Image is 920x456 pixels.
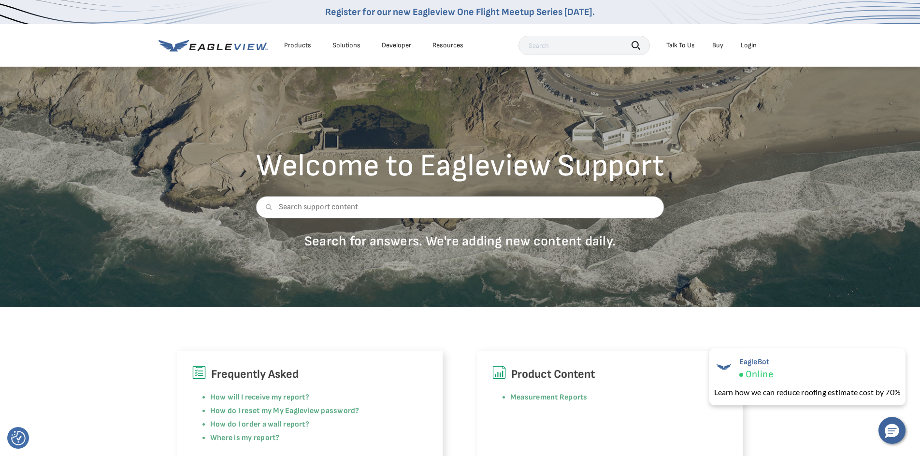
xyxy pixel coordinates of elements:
[510,393,588,402] a: Measurement Reports
[746,369,773,381] span: Online
[256,151,664,182] h2: Welcome to Eagleview Support
[11,431,26,445] button: Consent Preferences
[714,357,733,377] img: EagleBot
[210,420,309,429] a: How do I order a wall report?
[284,41,311,50] div: Products
[11,431,26,445] img: Revisit consent button
[332,41,360,50] div: Solutions
[878,417,906,444] button: Hello, have a question? Let’s chat.
[210,406,359,415] a: How do I reset my My Eagleview password?
[256,196,664,218] input: Search support content
[714,386,901,398] div: Learn how we can reduce roofing estimate cost by 70%
[192,365,428,384] h6: Frequently Asked
[325,6,595,18] a: Register for our new Eagleview One Flight Meetup Series [DATE].
[210,433,280,442] a: Where is my report?
[712,41,723,50] a: Buy
[741,41,757,50] div: Login
[666,41,695,50] div: Talk To Us
[210,393,309,402] a: How will I receive my report?
[492,365,728,384] h6: Product Content
[382,41,411,50] a: Developer
[518,36,650,55] input: Search
[432,41,463,50] div: Resources
[739,357,773,367] span: EagleBot
[256,233,664,250] p: Search for answers. We're adding new content daily.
